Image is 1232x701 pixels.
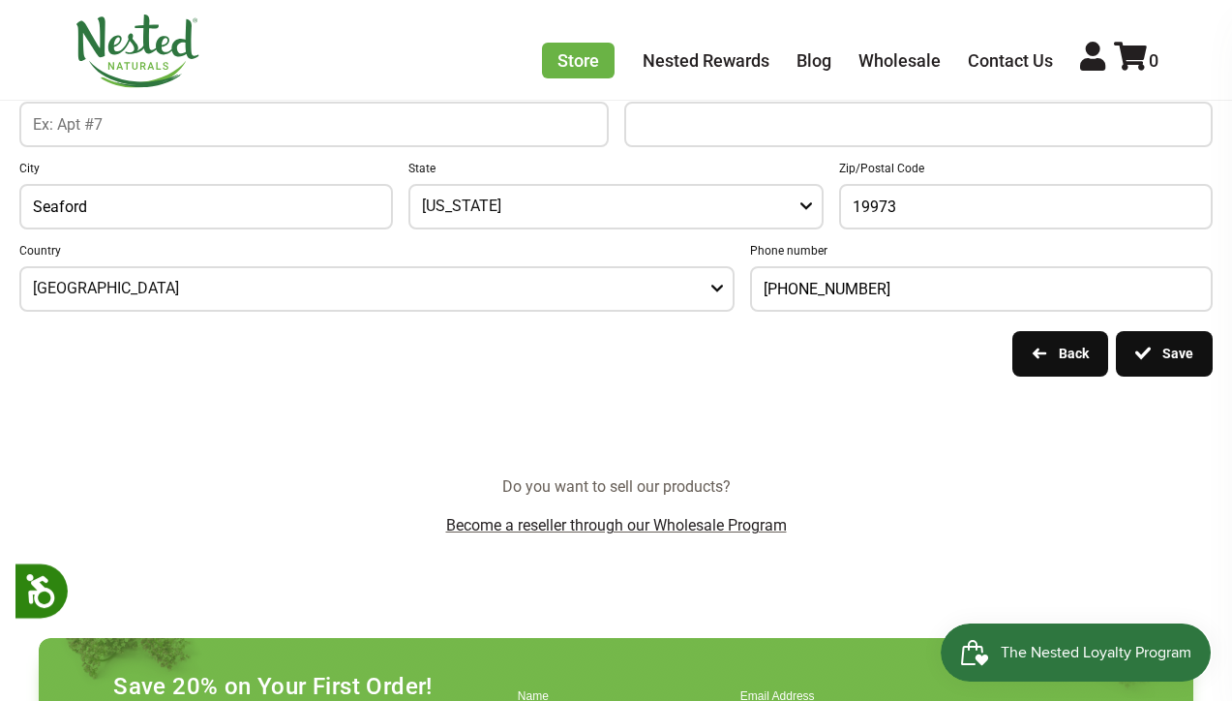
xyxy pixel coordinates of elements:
[1012,331,1108,377] button: Back
[750,245,1213,259] div: Phone number
[33,115,595,134] input: Ex: Apt #7
[1032,346,1047,361] svg: Back
[764,280,1199,298] input: Phone number
[408,163,824,176] div: State
[643,50,769,71] a: Nested Rewards
[858,50,941,71] a: Wholesale
[446,516,787,534] a: Become a reseller through our Wholesale Program
[1116,331,1213,377] button: Save
[1135,346,1151,361] svg: Save
[796,50,831,71] a: Blog
[113,673,433,700] h4: Save 20% on Your First Order!
[1149,50,1158,71] span: 0
[75,15,200,88] img: Nested Naturals
[839,163,1213,176] div: Zip/Postal Code
[1114,50,1158,71] a: 0
[1012,347,1108,365] a: Back
[19,245,735,259] div: Country
[941,624,1213,682] iframe: Button to open loyalty program pop-up
[542,43,615,78] a: Store
[33,198,379,216] input: Ex: San Francisco
[19,163,393,176] div: City
[968,50,1053,71] a: Contact Us
[853,198,1199,216] input: Ex: 90000
[800,200,812,212] svg: Open
[711,283,723,294] svg: Open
